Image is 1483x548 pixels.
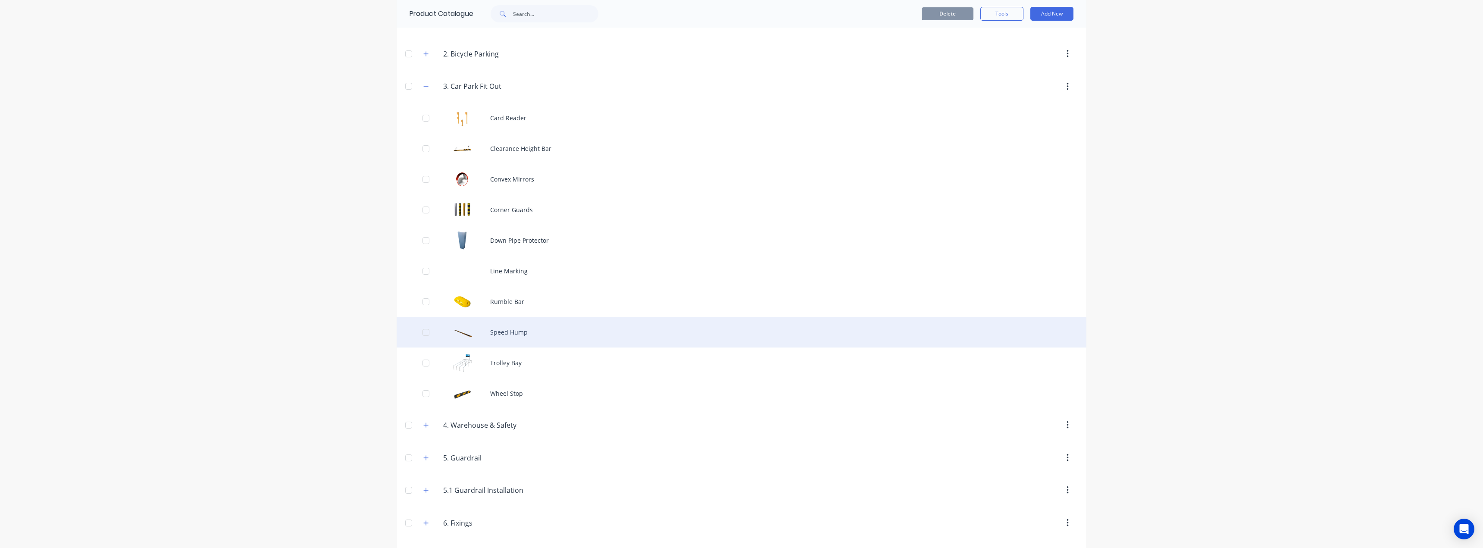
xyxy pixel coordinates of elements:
[1454,519,1474,539] div: Open Intercom Messenger
[397,103,1086,133] div: Card ReaderCard Reader
[397,194,1086,225] div: Corner GuardsCorner Guards
[443,81,545,91] input: Enter category name
[397,378,1086,409] div: Wheel StopWheel Stop
[397,317,1086,348] div: Speed HumpSpeed Hump
[1030,7,1073,21] button: Add New
[397,164,1086,194] div: Convex MirrorsConvex Mirrors
[397,256,1086,286] div: Line Marking
[443,485,545,495] input: Enter category name
[443,49,545,59] input: Enter category name
[397,133,1086,164] div: Clearance Height BarClearance Height Bar
[922,7,973,20] button: Delete
[443,420,545,430] input: Enter category name
[397,348,1086,378] div: Trolley BayTrolley Bay
[443,518,545,528] input: Enter category name
[397,225,1086,256] div: Down Pipe ProtectorDown Pipe Protector
[443,453,545,463] input: Enter category name
[980,7,1023,21] button: Tools
[513,5,598,22] input: Search...
[397,286,1086,317] div: Rumble BarRumble Bar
